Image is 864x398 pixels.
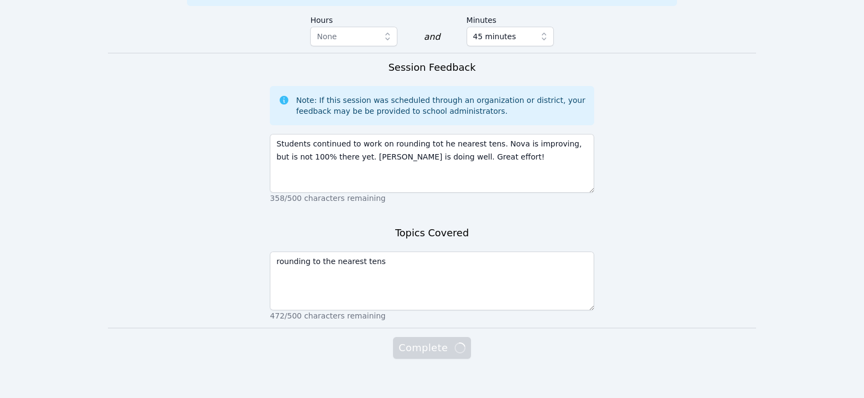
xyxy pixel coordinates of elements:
[310,10,397,27] label: Hours
[270,252,594,310] textarea: rounding to the nearest tens
[388,60,475,75] h3: Session Feedback
[395,225,469,241] h3: Topics Covered
[296,95,585,117] div: Note: If this session was scheduled through an organization or district, your feedback may be be ...
[270,193,594,204] p: 358/500 characters remaining
[317,32,337,41] span: None
[467,10,554,27] label: Minutes
[424,30,440,44] div: and
[467,27,554,46] button: 45 minutes
[473,30,516,43] span: 45 minutes
[270,310,594,321] p: 472/500 characters remaining
[270,134,594,193] textarea: Students continued to work on rounding tot he nearest tens. Nova is improving, but is not 100% th...
[398,340,465,356] span: Complete
[310,27,397,46] button: None
[393,337,470,359] button: Complete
